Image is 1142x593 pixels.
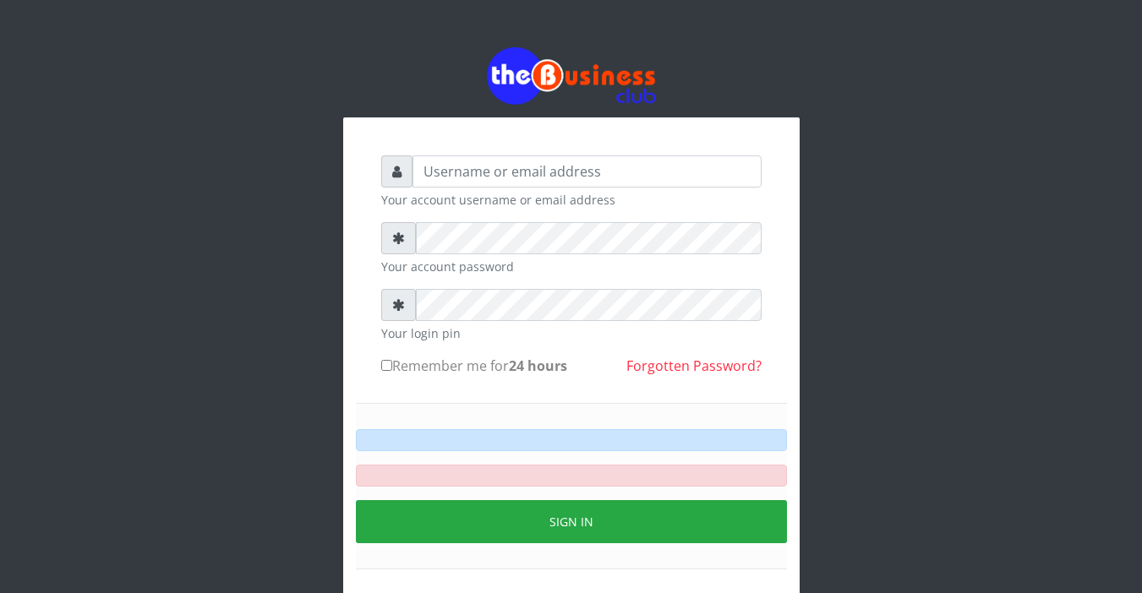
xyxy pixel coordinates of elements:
small: Your account password [381,258,762,275]
b: 24 hours [509,356,567,375]
label: Remember me for [381,356,567,376]
a: Forgotten Password? [626,356,762,375]
input: Remember me for24 hours [381,360,392,371]
small: Your login pin [381,324,762,342]
input: Username or email address [413,155,762,188]
button: Sign in [356,500,787,543]
small: Your account username or email address [381,191,762,209]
